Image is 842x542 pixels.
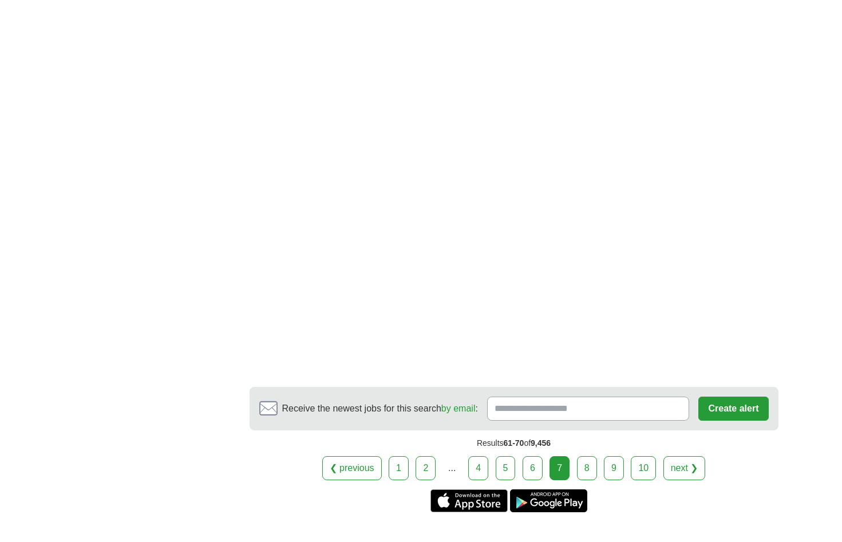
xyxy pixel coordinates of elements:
[496,456,516,480] a: 5
[631,456,656,480] a: 10
[468,456,488,480] a: 4
[504,438,524,448] span: 61-70
[577,456,597,480] a: 8
[523,456,543,480] a: 6
[250,430,778,456] div: Results of
[416,456,436,480] a: 2
[550,456,570,480] div: 7
[510,489,587,512] a: Get the Android app
[698,397,768,421] button: Create alert
[389,456,409,480] a: 1
[322,456,382,480] a: ❮ previous
[531,438,551,448] span: 9,456
[604,456,624,480] a: 9
[430,489,508,512] a: Get the iPhone app
[441,457,464,480] div: ...
[663,456,706,480] a: next ❯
